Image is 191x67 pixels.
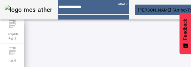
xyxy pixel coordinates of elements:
[3,30,21,43] span: Template Fabril
[182,19,188,40] span: Feedback
[179,13,191,54] button: Feedback - Mostrar pesquisa
[7,57,18,65] span: Fabril
[5,5,52,15] img: logo-mes-athena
